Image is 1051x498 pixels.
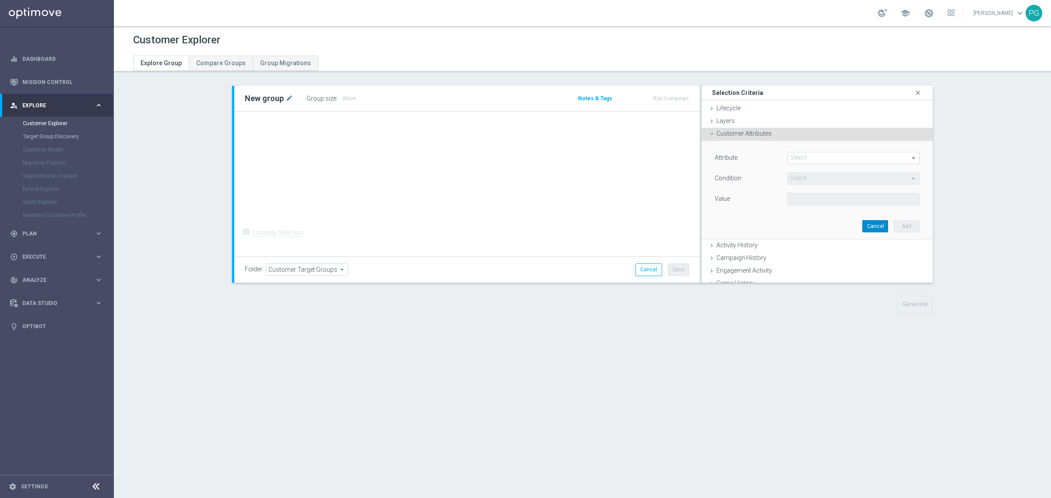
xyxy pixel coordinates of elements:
i: play_circle_outline [10,253,18,261]
button: person_search Explore keyboard_arrow_right [10,102,103,109]
button: Cancel [635,263,662,276]
button: Cancel [862,220,888,232]
lable: Attribute [715,154,737,161]
div: Funnel Explorer [23,182,113,196]
h2: New group [245,93,284,104]
span: Lifecycle [716,105,741,112]
button: track_changes Analyze keyboard_arrow_right [10,277,103,284]
span: Customer Attributes [716,130,772,137]
div: Analyze [10,276,95,284]
label: Value [715,195,730,203]
span: Data Studio [22,301,95,306]
i: track_changes [10,276,18,284]
a: Mission Control [22,70,103,94]
i: person_search [10,102,18,109]
div: Segmentation Explorer [23,169,113,182]
span: Engagement Activity [716,267,772,274]
span: Layers [716,117,735,124]
i: close [913,87,922,99]
i: mode_edit [286,93,293,104]
a: Optibot [22,315,103,338]
i: equalizer [10,55,18,63]
i: keyboard_arrow_right [95,229,103,238]
a: Customer Explorer [23,120,91,127]
label: Group size [307,95,336,102]
h3: Selection Criteria [712,89,763,97]
span: Game History [716,280,755,287]
div: Visits Explorer [23,196,113,209]
div: Optibot [10,315,103,338]
button: gps_fixed Plan keyboard_arrow_right [10,230,103,237]
div: Execute [10,253,95,261]
button: Mission Control [10,79,103,86]
lable: Condition [715,175,741,182]
button: lightbulb Optibot [10,323,103,330]
div: Dashboard [10,47,103,70]
i: keyboard_arrow_right [95,101,103,109]
i: keyboard_arrow_right [95,253,103,261]
span: Compare Groups [196,60,246,67]
a: Settings [21,484,48,489]
h1: Customer Explorer [133,34,220,46]
span: Campaign History [716,254,766,261]
span: Execute [22,254,95,260]
button: Add [894,220,920,232]
div: Target Group Discovery [23,130,113,143]
span: Explore [22,103,95,108]
i: gps_fixed [10,230,18,238]
div: Customer Explorer [23,117,113,130]
ul: Tabs [133,56,318,71]
div: Realtime Customer Profile [23,209,113,222]
span: Activity History [716,242,758,249]
button: Generate [897,296,933,313]
a: Dashboard [22,47,103,70]
span: Group Migrations [260,60,311,67]
button: play_circle_outline Execute keyboard_arrow_right [10,253,103,260]
button: Save [668,263,689,276]
a: [PERSON_NAME]keyboard_arrow_down [973,7,1026,20]
i: keyboard_arrow_right [95,276,103,284]
div: Plan [10,230,95,238]
span: Analyze [22,277,95,283]
label: Folder [245,266,262,273]
i: keyboard_arrow_right [95,299,103,307]
div: Explore [10,102,95,109]
button: equalizer Dashboard [10,56,103,63]
button: Data Studio keyboard_arrow_right [10,300,103,307]
div: PG [1026,5,1042,21]
label: : [336,95,338,102]
div: Mission Control [10,70,103,94]
span: Explore Group [141,60,182,67]
div: Data Studio [10,299,95,307]
i: settings [9,483,17,491]
a: Target Group Discovery [23,133,91,140]
i: lightbulb [10,323,18,330]
label: Complex Selection [252,228,303,237]
span: school [900,8,910,18]
span: Plan [22,231,95,236]
span: keyboard_arrow_down [1015,8,1025,18]
button: Notes & Tags [577,94,613,103]
div: Migration Explorer [23,156,113,169]
div: Customer Model [23,143,113,156]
